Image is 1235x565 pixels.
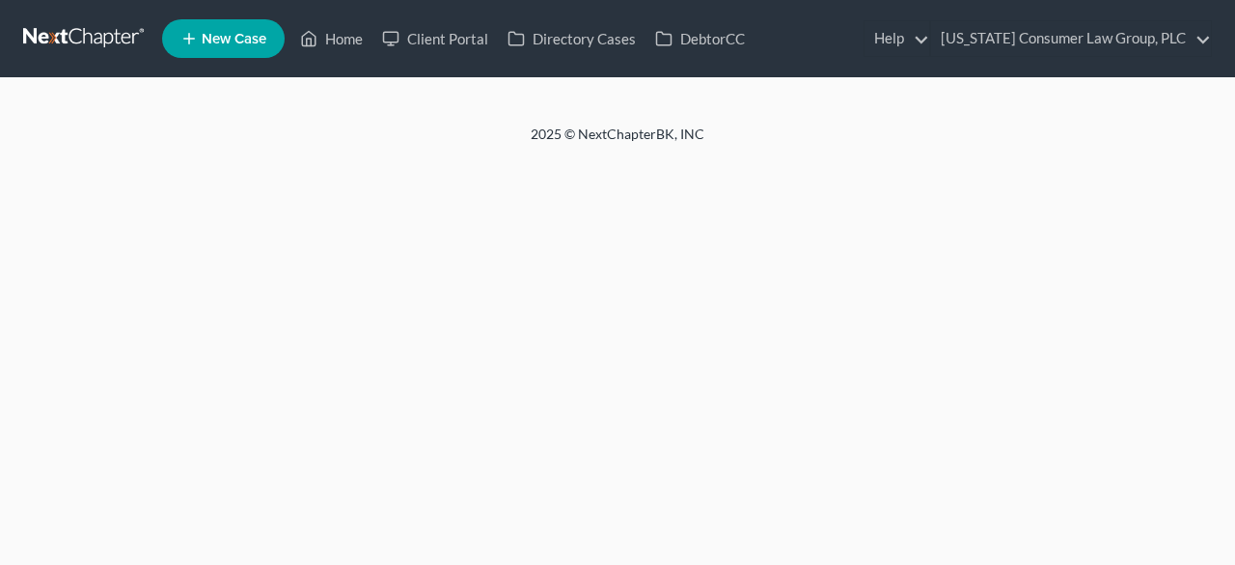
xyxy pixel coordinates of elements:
[498,21,645,56] a: Directory Cases
[864,21,929,56] a: Help
[162,19,285,58] new-legal-case-button: New Case
[645,21,755,56] a: DebtorCC
[290,21,372,56] a: Home
[931,21,1211,56] a: [US_STATE] Consumer Law Group, PLC
[372,21,498,56] a: Client Portal
[68,125,1167,159] div: 2025 © NextChapterBK, INC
